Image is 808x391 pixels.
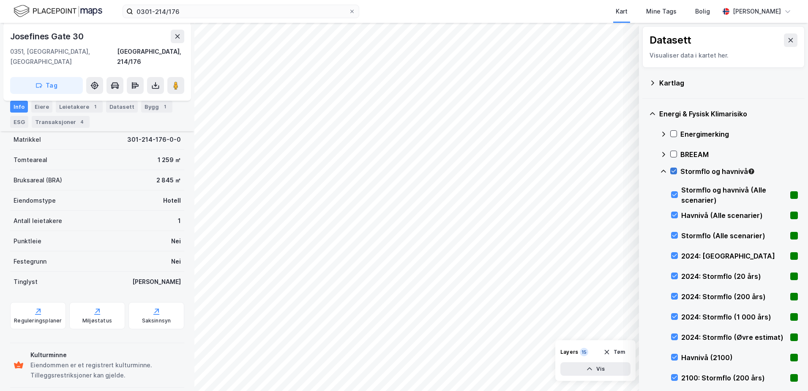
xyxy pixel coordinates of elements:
[14,317,62,324] div: Reguleringsplaner
[695,6,710,17] div: Bolig
[30,360,181,380] div: Eiendommen er et registrert kulturminne. Tilleggsrestriksjoner kan gjelde.
[14,135,41,145] div: Matrikkel
[158,155,181,165] div: 1 259 ㎡
[117,47,184,67] div: [GEOGRAPHIC_DATA], 214/176
[681,185,787,205] div: Stormflo og havnivå (Alle scenarier)
[681,251,787,261] div: 2024: [GEOGRAPHIC_DATA]
[580,348,588,356] div: 15
[560,349,578,355] div: Layers
[141,101,172,113] div: Bygg
[681,210,787,220] div: Havnivå (Alle scenarier)
[171,236,181,246] div: Nei
[646,6,677,17] div: Mine Tags
[10,30,85,43] div: Josefines Gate 30
[681,352,787,363] div: Havnivå (2100)
[560,362,631,376] button: Vis
[748,168,755,175] div: Tooltip anchor
[163,195,181,206] div: Hotell
[133,5,349,18] input: Søk på adresse, matrikkel, gårdeiere, leietakere eller personer
[14,236,41,246] div: Punktleie
[680,166,798,176] div: Stormflo og havnivå
[14,155,47,165] div: Tomteareal
[14,216,62,226] div: Antall leietakere
[681,312,787,322] div: 2024: Stormflo (1 000 års)
[156,175,181,185] div: 2 845 ㎡
[142,317,171,324] div: Saksinnsyn
[161,102,169,111] div: 1
[132,277,181,287] div: [PERSON_NAME]
[82,317,112,324] div: Miljøstatus
[10,47,117,67] div: 0351, [GEOGRAPHIC_DATA], [GEOGRAPHIC_DATA]
[659,109,798,119] div: Energi & Fysisk Klimarisiko
[659,78,798,88] div: Kartlag
[650,33,691,47] div: Datasett
[32,116,90,128] div: Transaksjoner
[14,4,102,19] img: logo.f888ab2527a4732fd821a326f86c7f29.svg
[56,101,103,113] div: Leietakere
[766,350,808,391] div: Kontrollprogram for chat
[10,101,28,113] div: Info
[10,77,83,94] button: Tag
[127,135,181,145] div: 301-214-176-0-0
[681,271,787,281] div: 2024: Stormflo (20 års)
[681,292,787,302] div: 2024: Stormflo (200 års)
[680,129,798,139] div: Energimerking
[598,345,631,359] button: Tøm
[10,116,28,128] div: ESG
[14,277,38,287] div: Tinglyst
[680,149,798,160] div: BREEAM
[91,102,99,111] div: 1
[14,175,62,185] div: Bruksareal (BRA)
[171,256,181,267] div: Nei
[31,101,52,113] div: Eiere
[616,6,628,17] div: Kart
[14,195,56,206] div: Eiendomstype
[78,118,86,126] div: 4
[681,332,787,342] div: 2024: Stormflo (Øvre estimat)
[681,231,787,241] div: Stormflo (Alle scenarier)
[178,216,181,226] div: 1
[681,373,787,383] div: 2100: Stormflo (200 års)
[766,350,808,391] iframe: Chat Widget
[106,101,138,113] div: Datasett
[30,350,181,360] div: Kulturminne
[650,50,797,61] div: Visualiser data i kartet her.
[14,256,46,267] div: Festegrunn
[733,6,781,17] div: [PERSON_NAME]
